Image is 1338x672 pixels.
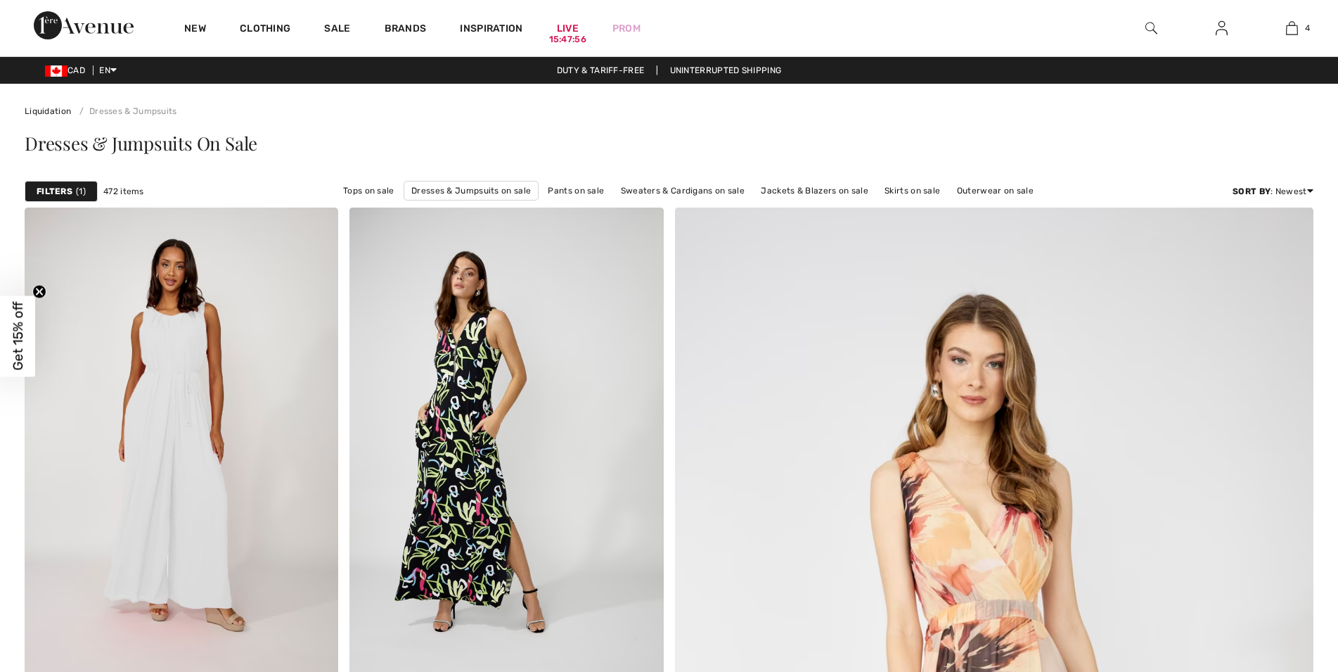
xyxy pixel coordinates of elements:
span: Get 15% off [10,302,26,371]
span: EN [99,65,117,75]
a: Skirts on sale [877,182,947,200]
a: Jackets & Blazers on sale [754,182,875,200]
a: Prom [612,21,641,36]
a: Live15:47:56 [557,21,579,36]
a: Outerwear on sale [950,182,1041,200]
a: Tops on sale [336,182,401,200]
a: Liquidation [25,106,71,116]
span: Inspiration [460,23,522,37]
a: Pants on sale [541,182,611,200]
div: : Newest [1233,185,1313,198]
span: CAD [45,65,91,75]
img: Canadian Dollar [45,65,67,77]
strong: Sort By [1233,186,1271,196]
a: New [184,23,206,37]
span: 472 items [103,185,144,198]
a: Dresses & Jumpsuits [74,106,177,116]
a: 4 [1257,20,1326,37]
a: Sweaters & Cardigans on sale [614,182,752,200]
a: Brands [385,23,427,37]
img: 1ère Avenue [34,11,134,39]
img: search the website [1145,20,1157,37]
img: My Info [1216,20,1228,37]
iframe: Opens a widget where you can find more information [1248,566,1324,602]
a: Sign In [1204,20,1239,37]
span: 4 [1305,22,1310,34]
span: 1 [76,185,86,198]
a: Clothing [240,23,290,37]
div: 15:47:56 [549,33,586,46]
a: Sale [324,23,350,37]
strong: Filters [37,185,72,198]
img: My Bag [1286,20,1298,37]
span: Dresses & Jumpsuits On Sale [25,131,257,156]
a: Dresses & Jumpsuits on sale [404,181,539,201]
button: Close teaser [32,284,46,298]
